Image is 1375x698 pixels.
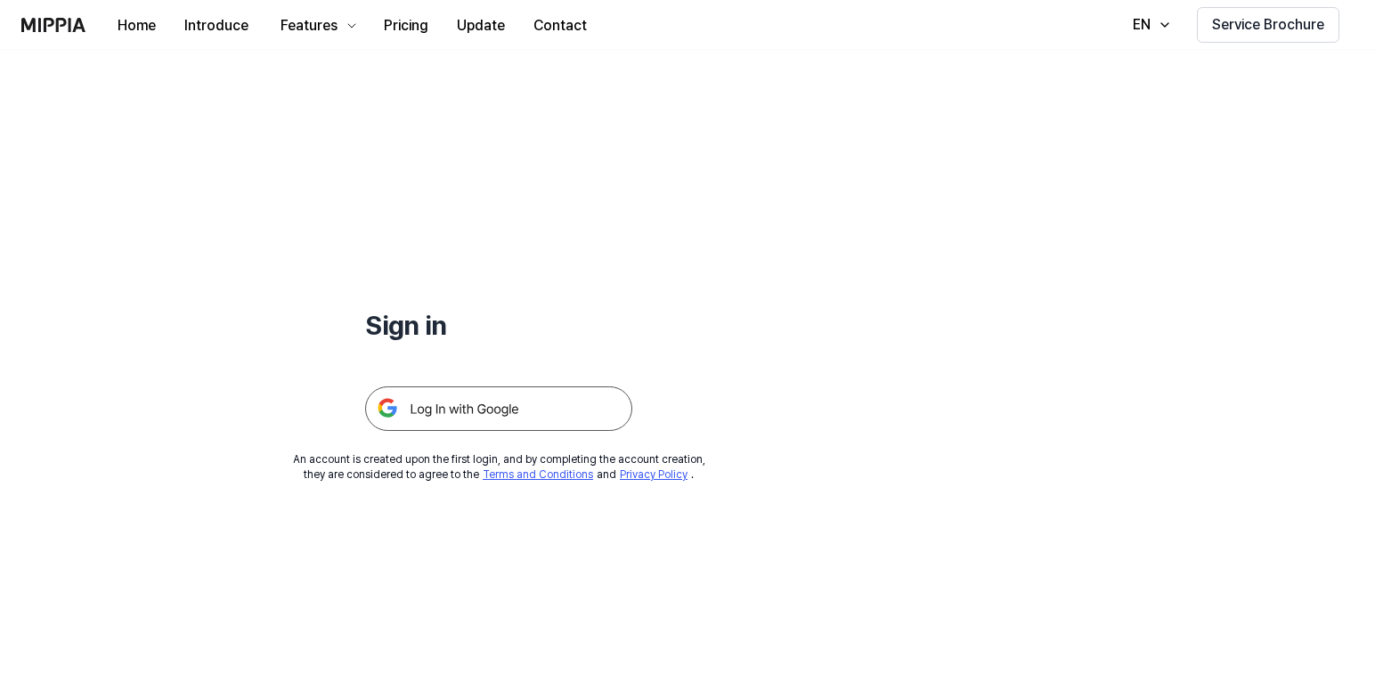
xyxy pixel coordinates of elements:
img: 구글 로그인 버튼 [365,386,632,431]
button: Introduce [170,8,263,44]
a: Update [443,1,519,50]
div: An account is created upon the first login, and by completing the account creation, they are cons... [293,452,705,483]
button: Service Brochure [1197,7,1339,43]
button: EN [1115,7,1183,43]
a: Privacy Policy [620,468,687,481]
button: Contact [519,8,601,44]
a: Terms and Conditions [483,468,593,481]
button: Features [263,8,370,44]
button: Home [103,8,170,44]
div: Features [277,15,341,37]
img: logo [21,18,85,32]
button: Pricing [370,8,443,44]
button: Update [443,8,519,44]
h1: Sign in [365,306,632,344]
div: EN [1129,14,1154,36]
